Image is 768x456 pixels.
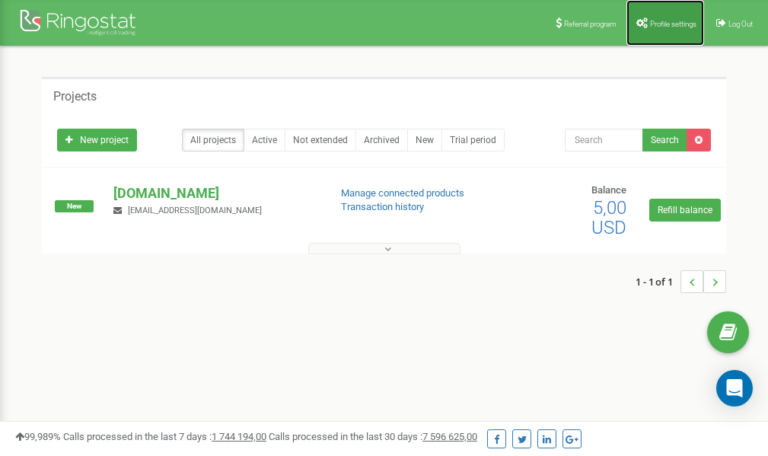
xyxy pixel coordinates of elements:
[341,187,464,199] a: Manage connected products
[341,201,424,212] a: Transaction history
[650,20,696,28] span: Profile settings
[113,183,316,203] p: [DOMAIN_NAME]
[285,129,356,151] a: Not extended
[422,431,477,442] u: 7 596 625,00
[63,431,266,442] span: Calls processed in the last 7 days :
[716,370,753,407] div: Open Intercom Messenger
[355,129,408,151] a: Archived
[15,431,61,442] span: 99,989%
[564,20,617,28] span: Referral program
[591,184,626,196] span: Balance
[642,129,687,151] button: Search
[728,20,753,28] span: Log Out
[636,255,726,308] nav: ...
[57,129,137,151] a: New project
[212,431,266,442] u: 1 744 194,00
[55,200,94,212] span: New
[269,431,477,442] span: Calls processed in the last 30 days :
[407,129,442,151] a: New
[649,199,721,222] a: Refill balance
[53,90,97,104] h5: Projects
[244,129,285,151] a: Active
[182,129,244,151] a: All projects
[636,270,680,293] span: 1 - 1 of 1
[128,206,262,215] span: [EMAIL_ADDRESS][DOMAIN_NAME]
[565,129,643,151] input: Search
[441,129,505,151] a: Trial period
[591,197,626,238] span: 5,00 USD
